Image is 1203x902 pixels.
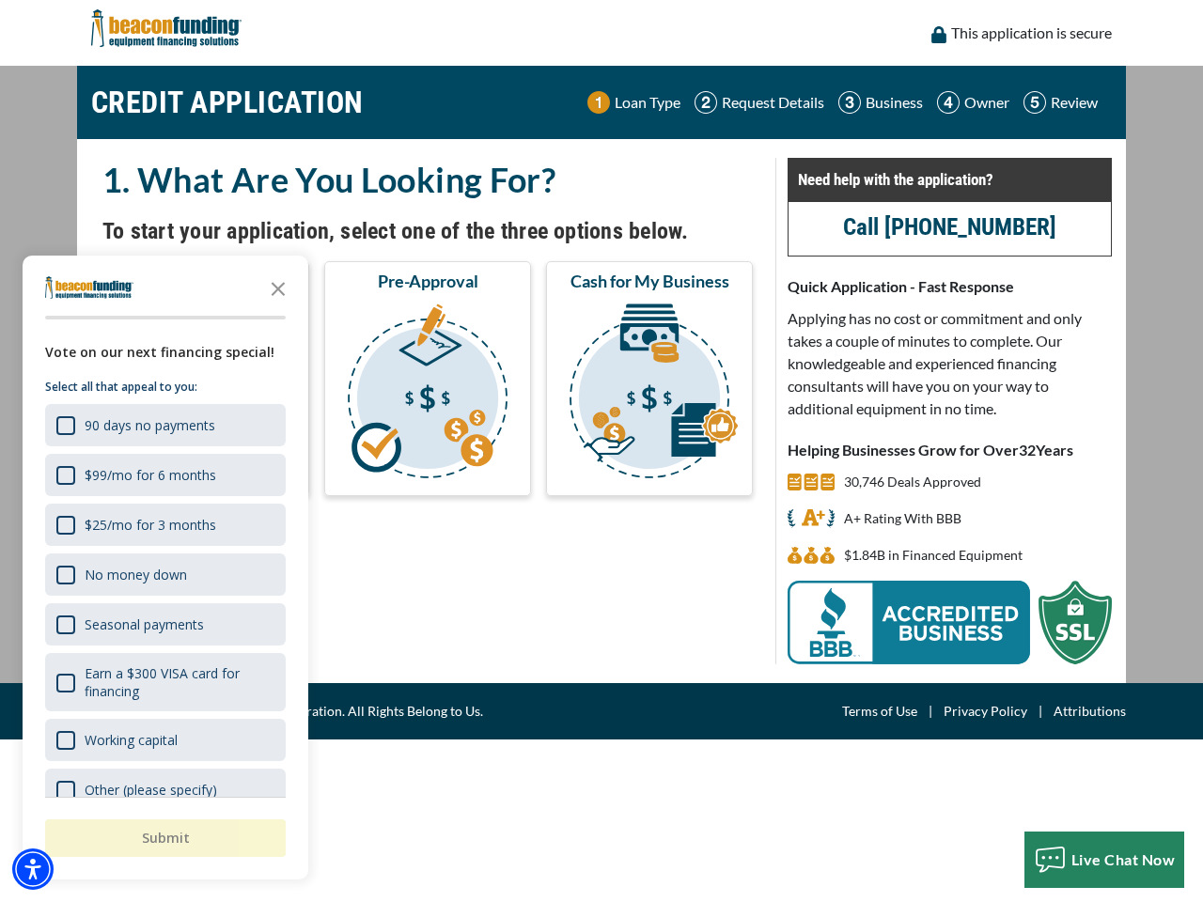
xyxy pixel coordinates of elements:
[866,91,923,114] p: Business
[546,261,753,496] button: Cash for My Business
[838,91,861,114] img: Step 3
[788,275,1112,298] p: Quick Application - Fast Response
[102,158,753,201] h2: 1. What Are You Looking For?
[85,416,215,434] div: 90 days no payments
[45,276,133,299] img: Company logo
[45,819,286,857] button: Submit
[259,269,297,306] button: Close the survey
[85,466,216,484] div: $99/mo for 6 months
[842,700,917,723] a: Terms of Use
[1023,91,1046,114] img: Step 5
[788,307,1112,420] p: Applying has no cost or commitment and only takes a couple of minutes to complete. Our knowledgea...
[1024,832,1185,888] button: Live Chat Now
[85,566,187,583] div: No money down
[102,215,753,247] h4: To start your application, select one of the three options below.
[85,731,178,749] div: Working capital
[615,91,680,114] p: Loan Type
[45,454,286,496] div: $99/mo for 6 months
[917,700,944,723] span: |
[570,270,729,292] span: Cash for My Business
[45,404,286,446] div: 90 days no payments
[91,75,364,130] h1: CREDIT APPLICATION
[45,553,286,596] div: No money down
[45,342,286,363] div: Vote on our next financing special!
[378,270,478,292] span: Pre-Approval
[843,213,1056,241] a: call (847) 897-2499
[844,544,1023,567] p: $1,840,700,327 in Financed Equipment
[695,91,717,114] img: Step 2
[45,603,286,645] div: Seasonal payments
[45,504,286,546] div: $25/mo for 3 months
[328,300,527,488] img: Pre-Approval
[937,91,960,114] img: Step 4
[1071,850,1176,868] span: Live Chat Now
[1019,441,1036,459] span: 32
[798,168,1101,191] p: Need help with the application?
[45,378,286,397] p: Select all that appeal to you:
[85,781,217,799] div: Other (please specify)
[45,653,286,711] div: Earn a $300 VISA card for financing
[944,700,1027,723] a: Privacy Policy
[23,256,308,879] div: Survey
[324,261,531,496] button: Pre-Approval
[951,22,1112,44] p: This application is secure
[722,91,824,114] p: Request Details
[964,91,1009,114] p: Owner
[1027,700,1054,723] span: |
[85,516,216,534] div: $25/mo for 3 months
[1054,700,1126,723] a: Attributions
[12,848,54,890] div: Accessibility Menu
[550,300,749,488] img: Cash for My Business
[587,91,610,114] img: Step 1
[1051,91,1098,114] p: Review
[45,719,286,761] div: Working capital
[788,439,1112,461] p: Helping Businesses Grow for Over Years
[85,664,274,700] div: Earn a $300 VISA card for financing
[844,507,961,530] p: A+ Rating With BBB
[85,615,204,633] div: Seasonal payments
[844,471,981,493] p: 30,746 Deals Approved
[931,26,946,43] img: lock icon to convery security
[45,769,286,811] div: Other (please specify)
[788,581,1112,664] img: BBB Acredited Business and SSL Protection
